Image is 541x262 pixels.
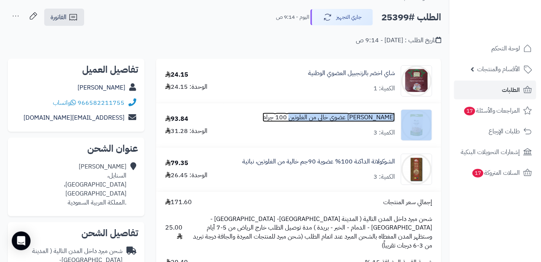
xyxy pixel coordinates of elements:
[263,113,395,122] a: [PERSON_NAME] عضوي خالي من الغلوتين 100 جرام
[165,171,207,180] div: الوحدة: 26.45
[14,65,138,74] h2: تفاصيل العميل
[463,105,520,116] span: المراجعات والأسئلة
[461,147,520,158] span: إشعارات التحويلات البنكية
[373,84,395,93] div: الكمية: 1
[454,122,536,141] a: طلبات الإرجاع
[165,83,207,92] div: الوحدة: 24.15
[464,106,476,116] span: 17
[454,163,536,182] a: السلات المتروكة17
[477,64,520,75] span: الأقسام والمنتجات
[489,126,520,137] span: طلبات الإرجاع
[14,144,138,153] h2: عنوان الشحن
[78,98,124,108] a: 966582211755
[381,9,441,25] h2: الطلب #25399
[373,128,395,137] div: الكمية: 3
[190,215,432,250] span: شحن مبرد داخل المدن التالية ( المدينة [GEOGRAPHIC_DATA]- [GEOGRAPHIC_DATA] - [GEOGRAPHIC_DATA] - ...
[14,228,138,238] h2: تفاصيل الشحن
[502,84,520,95] span: الطلبات
[401,109,432,141] img: 1736311014-%D9%83%D8%A7%D8%AC%D9%88%20%D8%B9%D8%B6%D9%88%D9%8A%20%D8%AE%D8%A7%D9%84%D9%8A%20%D9%8...
[401,154,432,185] img: 1730994401-www.chocolatessole.com-90x90.png
[165,159,188,168] div: 79.35
[53,98,76,108] a: واتساب
[488,6,534,23] img: logo-2.png
[454,81,536,99] a: الطلبات
[491,43,520,54] span: لوحة التحكم
[472,169,484,178] span: 17
[373,172,395,181] div: الكمية: 3
[242,157,395,166] a: الشوكولاتة الداكنة 100% عضوية 90جم خالية من الغلوتين، نباتية
[310,9,373,25] button: جاري التجهيز
[308,69,395,78] a: شاي اخضر بالزنجبيل العضوي الوطنية
[401,65,432,97] img: 1665701079-IMG-20221014-WA0000-90x90.jpg
[165,127,207,136] div: الوحدة: 31.28
[165,115,188,124] div: 93.84
[383,198,432,207] span: إجمالي سعر المنتجات
[23,113,124,122] a: [EMAIL_ADDRESS][DOMAIN_NAME]
[276,13,309,21] small: اليوم - 9:14 ص
[50,13,67,22] span: الفاتورة
[165,223,182,241] span: 25.00
[356,36,441,45] div: تاريخ الطلب : [DATE] - 9:14 ص
[165,70,188,79] div: 24.15
[14,162,126,207] div: [PERSON_NAME] السنابل، [GEOGRAPHIC_DATA]، [GEOGRAPHIC_DATA] .المملكة العربية السعودية
[165,198,192,207] span: 171.60
[454,143,536,162] a: إشعارات التحويلات البنكية
[78,83,125,92] a: [PERSON_NAME]
[472,167,520,178] span: السلات المتروكة
[454,39,536,58] a: لوحة التحكم
[454,101,536,120] a: المراجعات والأسئلة17
[12,231,31,250] div: Open Intercom Messenger
[44,9,84,26] a: الفاتورة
